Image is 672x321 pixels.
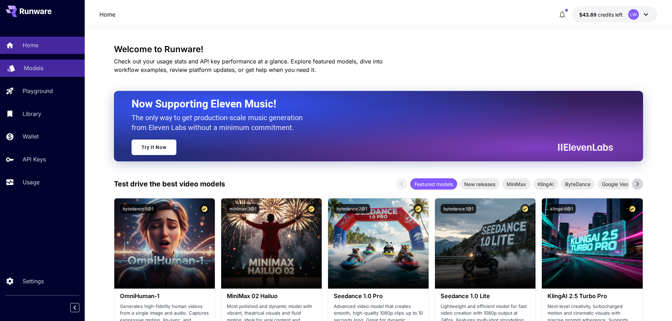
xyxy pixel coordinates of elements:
img: alt [328,198,429,289]
p: API Keys [23,155,46,163]
button: klingai:6@1 [547,204,576,214]
p: Test drive the best video models [114,179,225,189]
p: Usage [23,178,40,186]
h3: Welcome to Runware! [114,44,643,54]
p: Playground [23,87,53,95]
div: Collapse sidebar [75,301,85,314]
img: alt [435,198,535,289]
div: Featured models [410,178,457,190]
p: Home [23,41,38,49]
span: credits left [598,12,623,18]
button: bytedance:1@1 [441,204,476,214]
button: $43.892LW [572,6,657,23]
h3: KlingAI 2.5 Turbo Pro [547,293,637,300]
button: Certified Model – Vetted for best performance and includes a commercial license. [307,204,316,214]
h3: Seedance 1.0 Pro [334,293,423,300]
p: Settings [23,277,44,285]
h2: Now Supporting Eleven Music! [132,97,608,111]
div: New releases [460,178,500,190]
button: bytedance:5@1 [120,204,156,214]
span: New releases [460,180,500,188]
span: Featured models [410,180,457,188]
span: KlingAI [533,180,558,188]
h3: MiniMax 02 Hailuo [227,293,316,300]
div: KlingAI [533,178,558,190]
button: Certified Model – Vetted for best performance and includes a commercial license. [413,204,423,214]
p: Models [24,64,43,72]
div: Google Veo [598,178,632,190]
div: MiniMax [502,178,531,190]
div: $43.892 [579,11,623,18]
span: Check out your usage stats and API key performance at a glance. Explore featured models, dive int... [114,58,383,73]
a: Home [99,10,115,19]
button: Certified Model – Vetted for best performance and includes a commercial license. [628,204,637,214]
p: Library [23,110,41,118]
h3: OmniHuman‑1 [120,293,209,300]
span: Google Veo [598,180,632,188]
button: bytedance:2@1 [334,204,370,214]
span: MiniMax [502,180,531,188]
img: alt [114,198,215,289]
img: alt [542,198,642,289]
h3: Seedance 1.0 Lite [441,293,530,300]
a: Try It Now [132,140,176,155]
div: LW [628,9,639,20]
span: ByteDance [561,180,595,188]
p: Wallet [23,132,39,141]
span: $43.89 [579,12,598,18]
p: The only way to get production-scale music generation from Eleven Labs without a minimum commitment. [132,113,308,132]
nav: breadcrumb [99,10,115,19]
button: Collapse sidebar [70,303,79,312]
div: ByteDance [561,178,595,190]
button: minimax:3@1 [227,204,259,214]
button: Certified Model – Vetted for best performance and includes a commercial license. [520,204,530,214]
button: Certified Model – Vetted for best performance and includes a commercial license. [200,204,209,214]
img: alt [221,198,322,289]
